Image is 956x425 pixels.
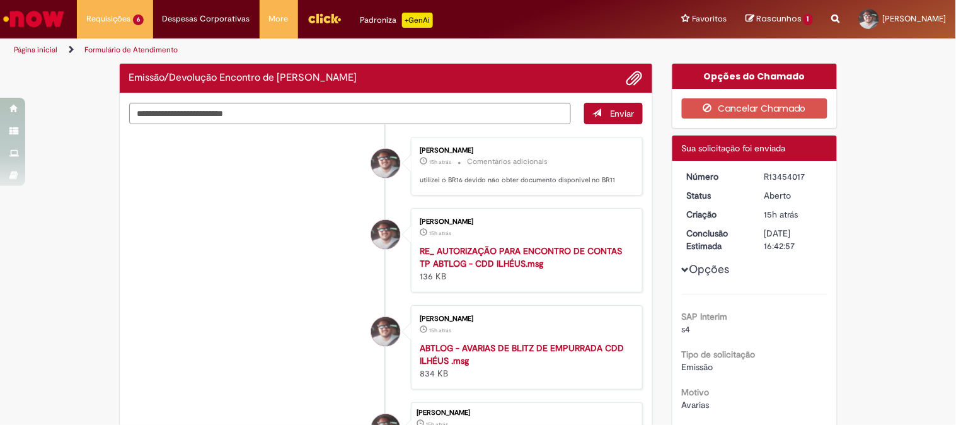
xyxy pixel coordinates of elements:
dt: Conclusão Estimada [677,227,755,252]
span: 15h atrás [429,158,451,166]
dt: Número [677,170,755,183]
div: 834 KB [420,342,630,380]
b: Tipo de solicitação [682,349,756,360]
div: Aberto [764,189,823,202]
time: 27/08/2025 17:42:53 [764,209,798,220]
span: 15h atrás [429,230,451,237]
time: 27/08/2025 17:42:31 [429,327,451,334]
img: ServiceNow [1,6,66,32]
p: +GenAi [402,13,433,28]
div: Padroniza [360,13,433,28]
h2: Emissão/Devolução Encontro de Contas Fornecedor Histórico de tíquete [129,73,357,84]
div: [PERSON_NAME] [417,409,636,417]
b: Motivo [682,387,710,398]
b: SAP Interim [682,311,728,322]
small: Comentários adicionais [467,156,548,167]
button: Enviar [584,103,643,124]
div: R13454017 [764,170,823,183]
span: s4 [682,323,691,335]
img: click_logo_yellow_360x200.png [308,9,342,28]
time: 27/08/2025 17:43:45 [429,158,451,166]
p: utilizei o BR16 devido não obter documento disponivel no BR11 [420,175,630,185]
span: 15h atrás [429,327,451,334]
div: Felipe Silva Amorim Alves [371,149,400,178]
div: [PERSON_NAME] [420,147,630,154]
span: Rascunhos [756,13,802,25]
div: [DATE] 16:42:57 [764,227,823,252]
span: Despesas Corporativas [163,13,250,25]
div: Felipe Silva Amorim Alves [371,317,400,346]
span: 15h atrás [764,209,798,220]
div: 27/08/2025 17:42:53 [764,208,823,221]
a: ABTLOG - AVARIAS DE BLITZ DE EMPURRADA CDD ILHÉUS .msg [420,342,624,366]
span: 6 [133,15,144,25]
button: Cancelar Chamado [682,98,827,119]
div: Felipe Silva Amorim Alves [371,220,400,249]
div: [PERSON_NAME] [420,218,630,226]
span: Sua solicitação foi enviada [682,143,786,154]
ul: Trilhas de página [9,38,628,62]
span: 1 [803,14,813,25]
span: More [269,13,289,25]
a: RE_ AUTORIZAÇÃO PARA ENCONTRO DE CONTAS TP ABTLOG - CDD ILHÉUS.msg [420,245,622,269]
dt: Status [677,189,755,202]
span: Avarias [682,399,710,410]
span: Requisições [86,13,130,25]
time: 27/08/2025 17:42:31 [429,230,451,237]
span: [PERSON_NAME] [883,13,947,24]
a: Rascunhos [746,13,813,25]
dt: Criação [677,208,755,221]
textarea: Digite sua mensagem aqui... [129,103,572,124]
a: Formulário de Atendimento [84,45,178,55]
span: Favoritos [692,13,727,25]
span: Emissão [682,361,713,373]
div: [PERSON_NAME] [420,315,630,323]
div: 136 KB [420,245,630,282]
div: Opções do Chamado [672,64,837,89]
a: Página inicial [14,45,57,55]
span: Enviar [610,108,635,119]
button: Adicionar anexos [626,70,643,86]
